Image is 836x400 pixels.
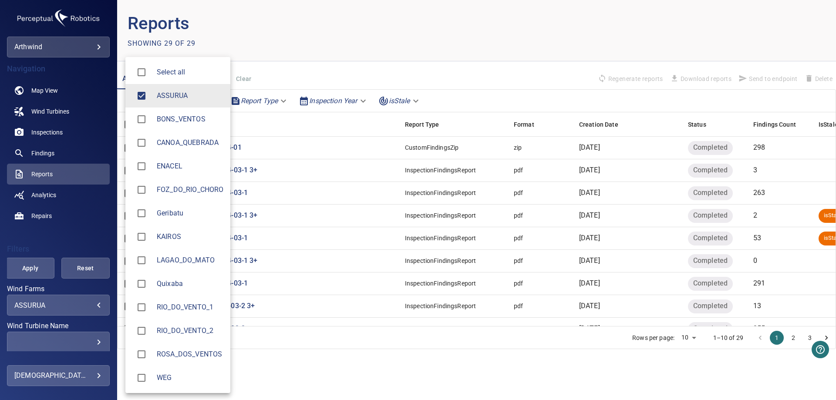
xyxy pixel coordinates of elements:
span: RIO_DO_VENTO_1 [132,298,151,316]
span: ROSA_DOS_VENTOS [132,345,151,363]
div: Wind Farms RIO_DO_VENTO_2 [157,326,223,336]
span: Geribatu [132,204,151,222]
span: FOZ_DO_RIO_CHORO [157,185,223,195]
span: ENACEL [132,157,151,175]
span: ROSA_DOS_VENTOS [157,349,223,360]
span: BONS_VENTOS [157,114,223,124]
span: LAGAO_DO_MATO [157,255,223,266]
span: CANOA_QUEBRADA [157,138,223,148]
span: Geribatu [157,208,223,218]
div: Wind Farms FOZ_DO_RIO_CHORO [157,185,223,195]
div: Wind Farms CANOA_QUEBRADA [157,138,223,148]
span: LAGAO_DO_MATO [132,251,151,269]
span: BONS_VENTOS [132,110,151,128]
div: Wind Farms ASSURUA [157,91,223,101]
div: Wind Farms WEG [157,373,223,383]
div: Wind Farms LAGAO_DO_MATO [157,255,223,266]
span: RIO_DO_VENTO_2 [157,326,223,336]
div: Wind Farms RIO_DO_VENTO_1 [157,302,223,313]
div: Wind Farms ROSA_DOS_VENTOS [157,349,223,360]
span: ASSURUA [132,87,151,105]
span: Quixaba [157,279,223,289]
div: Wind Farms KAIROS [157,232,223,242]
span: FOZ_DO_RIO_CHORO [132,181,151,199]
span: Select all [157,67,223,77]
span: WEG [157,373,223,383]
div: Wind Farms ENACEL [157,161,223,171]
span: WEG [132,369,151,387]
span: KAIROS [157,232,223,242]
span: CANOA_QUEBRADA [132,134,151,152]
span: RIO_DO_VENTO_1 [157,302,223,313]
span: Quixaba [132,275,151,293]
div: Wind Farms BONS_VENTOS [157,114,223,124]
div: Wind Farms Geribatu [157,208,223,218]
span: RIO_DO_VENTO_2 [132,322,151,340]
ul: ASSURUA [125,57,230,393]
span: ENACEL [157,161,223,171]
div: Wind Farms Quixaba [157,279,223,289]
span: ASSURUA [157,91,223,101]
span: KAIROS [132,228,151,246]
